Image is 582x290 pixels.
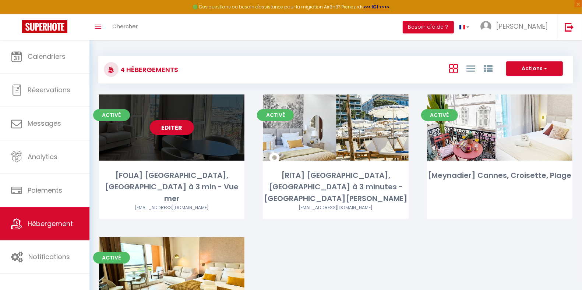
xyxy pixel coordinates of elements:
[257,109,294,121] span: Activé
[99,204,244,211] div: Airbnb
[28,219,73,228] span: Hébergement
[28,119,61,128] span: Messages
[506,61,563,76] button: Actions
[99,170,244,204] div: [FOLIA] [GEOGRAPHIC_DATA], [GEOGRAPHIC_DATA] à 3 min - Vue mer
[119,61,178,78] h3: 4 Hébergements
[565,22,574,32] img: logout
[28,152,57,161] span: Analytics
[480,21,491,32] img: ...
[150,120,194,135] a: Editer
[28,252,70,261] span: Notifications
[22,20,67,33] img: Super Booking
[263,170,408,204] div: [RITA] [GEOGRAPHIC_DATA], [GEOGRAPHIC_DATA] à 3 minutes - [GEOGRAPHIC_DATA][PERSON_NAME]
[496,22,548,31] span: [PERSON_NAME]
[28,186,62,195] span: Paiements
[112,22,138,30] span: Chercher
[421,109,458,121] span: Activé
[93,252,130,264] span: Activé
[403,21,454,33] button: Besoin d'aide ?
[107,14,143,40] a: Chercher
[475,14,557,40] a: ... [PERSON_NAME]
[484,62,493,74] a: Vue par Groupe
[427,170,572,181] div: [Meynadier] Cannes, Croisette, Plage
[263,204,408,211] div: Airbnb
[28,52,66,61] span: Calendriers
[93,109,130,121] span: Activé
[364,4,389,10] a: >>> ICI <<<<
[466,62,475,74] a: Vue en Liste
[449,62,458,74] a: Vue en Box
[28,85,70,94] span: Réservations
